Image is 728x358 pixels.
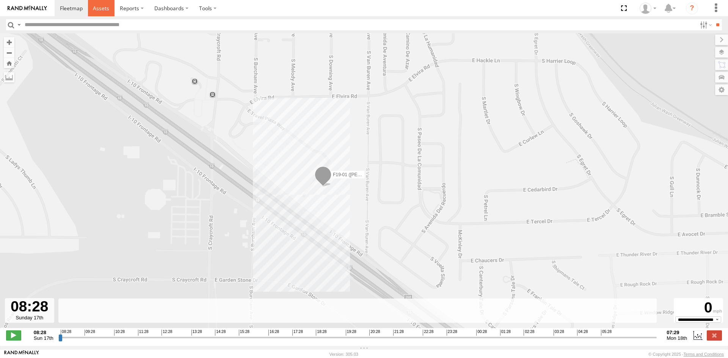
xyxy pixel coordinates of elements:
button: Zoom out [4,47,14,58]
div: Version: 305.03 [329,352,358,356]
span: F19-01 ([PERSON_NAME]) [333,172,389,177]
span: 23:28 [447,330,457,336]
span: 11:28 [138,330,149,336]
span: 08:28 [61,330,71,336]
label: Map Settings [715,84,728,95]
span: 01:28 [500,330,511,336]
span: 19:28 [346,330,356,336]
span: 22:28 [423,330,433,336]
label: Search Filter Options [697,19,713,30]
span: 09:28 [85,330,95,336]
label: Measure [4,72,14,83]
button: Zoom Home [4,58,14,68]
a: Terms and Conditions [684,352,724,356]
span: 02:28 [524,330,534,336]
span: 14:28 [215,330,226,336]
span: 18:28 [316,330,326,336]
span: 21:28 [393,330,404,336]
span: 00:28 [476,330,487,336]
div: © Copyright 2025 - [648,352,724,356]
label: Play/Stop [6,330,21,340]
span: 10:28 [114,330,125,336]
img: rand-logo.svg [8,6,47,11]
span: 05:28 [601,330,612,336]
span: Mon 18th Aug 2025 [667,335,687,341]
span: 04:28 [577,330,588,336]
i: ? [686,2,698,14]
span: 03:28 [554,330,564,336]
div: Sylvia McKeever [637,3,659,14]
label: Close [707,330,722,340]
span: 17:28 [292,330,303,336]
span: 20:28 [369,330,380,336]
span: Sun 17th Aug 2025 [34,335,53,341]
button: Zoom in [4,37,14,47]
a: Visit our Website [4,350,39,358]
label: Search Query [16,19,22,30]
strong: 08:28 [34,330,53,335]
span: 15:28 [239,330,249,336]
span: 12:28 [162,330,172,336]
div: 0 [675,299,722,316]
span: 16:28 [268,330,279,336]
strong: 07:29 [667,330,687,335]
span: 13:28 [191,330,202,336]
